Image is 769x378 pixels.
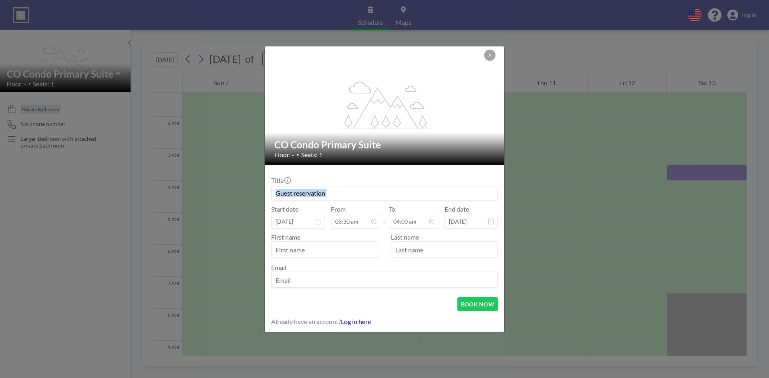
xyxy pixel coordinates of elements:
label: Email [271,264,286,271]
input: Email [272,274,497,287]
button: BOOK NOW [457,297,498,311]
g: flex-grow: 1.2; [338,81,432,129]
span: Floor: - [274,151,294,159]
label: To [389,205,395,213]
span: Seats: 1 [301,151,322,159]
span: Already have an account? [271,318,341,326]
label: Title [271,176,290,184]
label: Start date [271,205,298,213]
label: First name [271,233,300,241]
label: Last name [391,233,419,241]
label: End date [445,205,469,213]
input: Guest reservation [272,186,497,200]
input: First name [272,243,378,257]
span: - [383,208,386,226]
input: Last name [391,243,497,257]
label: From [331,205,346,213]
span: • [296,152,299,158]
h2: CO Condo Primary Suite [274,139,495,151]
a: Log in here [341,318,371,325]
